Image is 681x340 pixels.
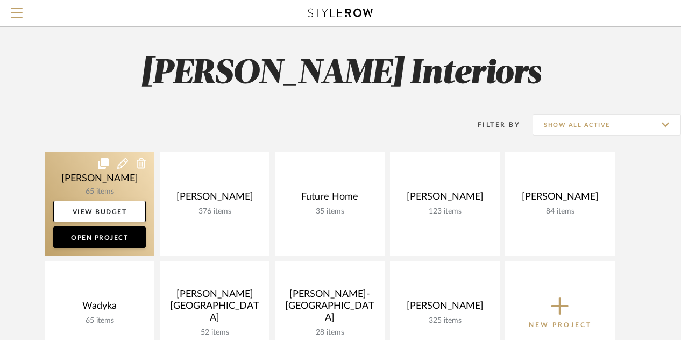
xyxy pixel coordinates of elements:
[168,288,261,328] div: [PERSON_NAME] [GEOGRAPHIC_DATA]
[53,300,146,316] div: Wadyka
[168,328,261,337] div: 52 items
[168,207,261,216] div: 376 items
[514,207,606,216] div: 84 items
[53,201,146,222] a: View Budget
[283,288,376,328] div: [PERSON_NAME]- [GEOGRAPHIC_DATA]
[283,207,376,216] div: 35 items
[53,316,146,325] div: 65 items
[464,119,520,130] div: Filter By
[283,191,376,207] div: Future Home
[53,226,146,248] a: Open Project
[399,316,491,325] div: 325 items
[399,207,491,216] div: 123 items
[529,320,592,330] p: New Project
[514,191,606,207] div: [PERSON_NAME]
[399,300,491,316] div: [PERSON_NAME]
[399,191,491,207] div: [PERSON_NAME]
[168,191,261,207] div: [PERSON_NAME]
[283,328,376,337] div: 28 items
